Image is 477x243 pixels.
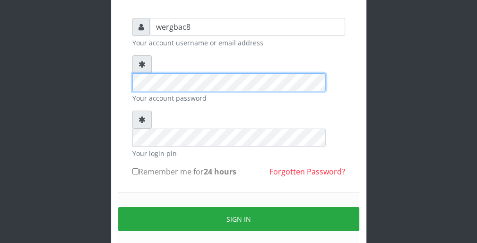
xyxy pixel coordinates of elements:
[204,166,236,177] b: 24 hours
[132,148,345,158] small: Your login pin
[269,166,345,177] a: Forgotten Password?
[132,166,236,177] label: Remember me for
[132,38,345,48] small: Your account username or email address
[118,207,359,231] button: Sign in
[150,18,345,36] input: Username or email address
[132,93,345,103] small: Your account password
[132,168,139,174] input: Remember me for24 hours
